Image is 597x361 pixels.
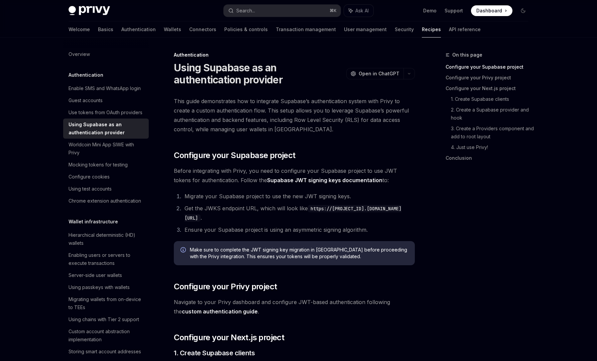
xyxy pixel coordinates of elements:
[174,96,415,134] span: This guide demonstrates how to integrate Supabase’s authentication system with Privy to create a ...
[69,21,90,38] a: Welcome
[236,7,255,15] div: Search...
[449,21,481,38] a: API reference
[276,21,336,38] a: Transaction management
[69,141,145,157] div: Worldcoin Mini App SIWE with Privy
[224,5,341,17] button: Search...⌘K
[63,139,149,159] a: Worldcoin Mini App SIWE with Privy
[63,346,149,358] a: Storing smart account addresses
[121,21,156,38] a: Authentication
[174,297,415,316] span: Navigate to your Privy dashboard and configure JWT-based authentication following the .
[69,348,141,356] div: Storing smart account addresses
[224,21,268,38] a: Policies & controls
[181,247,187,254] svg: Info
[69,295,145,311] div: Migrating wallets from on-device to TEEs
[355,7,369,14] span: Ask AI
[98,21,113,38] a: Basics
[423,7,437,14] a: Demo
[174,52,415,58] div: Authentication
[69,283,130,291] div: Using passkeys with wallets
[69,96,103,104] div: Guest accounts
[63,313,149,326] a: Using chains with Tier 2 support
[344,5,373,17] button: Ask AI
[518,5,528,16] button: Toggle dark mode
[63,293,149,313] a: Migrating wallets from on-device to TEEs
[174,62,344,86] h1: Using Supabase as an authentication provider
[451,94,534,104] a: 1. Create Supabase clients
[63,82,149,94] a: Enable SMS and WhatsApp login
[69,109,142,117] div: Use tokens from OAuth providers
[63,249,149,269] a: Enabling users or servers to execute transactions
[63,229,149,249] a: Hierarchical deterministic (HD) wallets
[190,246,408,260] span: Make sure to complete the JWT signing key migration in [GEOGRAPHIC_DATA] before proceeding with t...
[69,185,112,193] div: Using test accounts
[359,70,399,77] span: Open in ChatGPT
[69,121,145,137] div: Using Supabase as an authentication provider
[452,51,482,59] span: On this page
[174,281,277,292] span: Configure your Privy project
[69,71,103,79] h5: Authentication
[69,328,145,344] div: Custom account abstraction implementation
[174,166,415,185] span: Before integrating with Privy, you need to configure your Supabase project to use JWT tokens for ...
[183,204,415,222] li: Get the JWKS endpoint URL, which will look like .
[422,21,441,38] a: Recipes
[346,68,403,79] button: Open in ChatGPT
[63,269,149,281] a: Server-side user wallets
[63,171,149,183] a: Configure cookies
[63,106,149,119] a: Use tokens from OAuth providers
[395,21,414,38] a: Security
[174,332,284,343] span: Configure your Next.js project
[69,6,110,15] img: dark logo
[69,84,141,92] div: Enable SMS and WhatsApp login
[267,177,382,184] a: Supabase JWT signing keys documentation
[63,183,149,195] a: Using test accounts
[164,21,181,38] a: Wallets
[446,62,534,72] a: Configure your Supabase project
[63,119,149,139] a: Using Supabase as an authentication provider
[69,173,110,181] div: Configure cookies
[63,159,149,171] a: Mocking tokens for testing
[451,142,534,153] a: 4. Just use Privy!
[69,50,90,58] div: Overview
[182,308,258,315] a: custom authentication guide
[69,231,145,247] div: Hierarchical deterministic (HD) wallets
[476,7,502,14] span: Dashboard
[69,161,128,169] div: Mocking tokens for testing
[183,192,415,201] li: Migrate your Supabase project to use the new JWT signing keys.
[446,72,534,83] a: Configure your Privy project
[69,197,141,205] div: Chrome extension authentication
[174,150,295,161] span: Configure your Supabase project
[446,153,534,163] a: Conclusion
[451,104,534,123] a: 2. Create a Supabase provider and hook
[63,195,149,207] a: Chrome extension authentication
[69,271,122,279] div: Server-side user wallets
[69,251,145,267] div: Enabling users or servers to execute transactions
[446,83,534,94] a: Configure your Next.js project
[330,8,337,13] span: ⌘ K
[63,326,149,346] a: Custom account abstraction implementation
[183,225,415,234] li: Ensure your Supabase project is using an asymmetric signing algorithm.
[471,5,512,16] a: Dashboard
[69,315,139,323] div: Using chains with Tier 2 support
[189,21,216,38] a: Connectors
[69,218,118,226] h5: Wallet infrastructure
[451,123,534,142] a: 3. Create a Providers component and add to root layout
[445,7,463,14] a: Support
[63,281,149,293] a: Using passkeys with wallets
[63,48,149,60] a: Overview
[174,348,255,358] span: 1. Create Supabase clients
[344,21,387,38] a: User management
[63,94,149,106] a: Guest accounts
